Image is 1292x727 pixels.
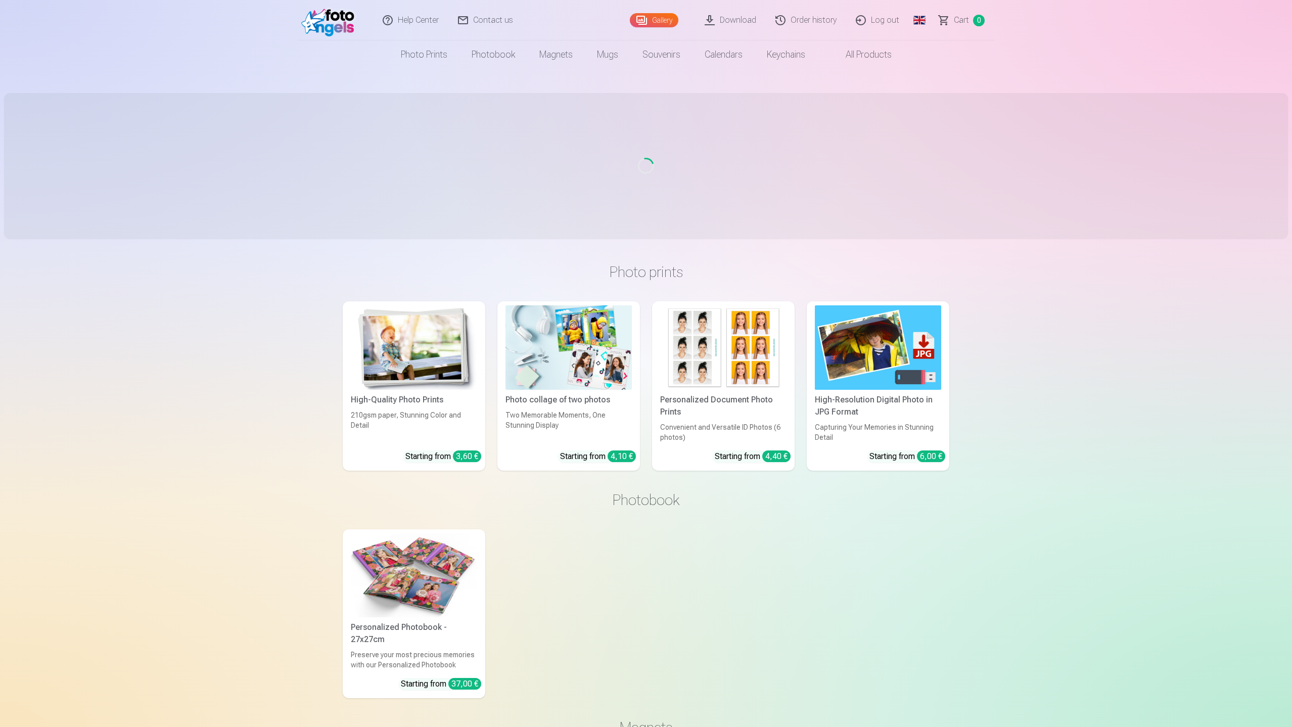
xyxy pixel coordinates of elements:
a: Keychains [755,40,817,69]
div: 4,40 € [762,450,791,462]
div: High-Quality Photo Prints [347,394,481,406]
h3: Photobook [351,491,941,509]
div: 210gsm paper, Stunning Color and Detail [347,410,481,442]
img: High-Resolution Digital Photo in JPG Format [815,305,941,390]
div: 37,00 € [448,678,481,690]
div: Starting from [715,450,791,463]
img: /fa1 [301,4,359,36]
div: Starting from [405,450,481,463]
span: 0 [973,15,985,26]
a: Magnets [527,40,585,69]
div: Convenient and Versatile ID Photos (6 photos) [656,422,791,442]
img: Personalized Document Photo Prints [660,305,787,390]
img: Personalized Photobook - 27x27cm [351,533,477,618]
div: Personalized Photobook - 27x27cm [347,621,481,646]
a: Photo collage of two photosPhoto collage of two photosTwo Memorable Moments, One Stunning Display... [497,301,640,471]
h3: Photo prints [351,263,941,281]
div: Preserve your most precious memories with our Personalized Photobook [347,650,481,670]
div: 6,00 € [917,450,945,462]
div: 4,10 € [608,450,636,462]
span: Сart [954,14,969,26]
a: High-Quality Photo PrintsHigh-Quality Photo Prints210gsm paper, Stunning Color and DetailStarting... [343,301,485,471]
div: Personalized Document Photo Prints [656,394,791,418]
a: Personalized Document Photo PrintsPersonalized Document Photo PrintsConvenient and Versatile ID P... [652,301,795,471]
a: Souvenirs [630,40,693,69]
div: Starting from [869,450,945,463]
div: Photo collage of two photos [501,394,636,406]
div: Capturing Your Memories in Stunning Detail [811,422,945,442]
div: Two Memorable Moments, One Stunning Display [501,410,636,442]
div: Starting from [560,450,636,463]
a: All products [817,40,904,69]
div: 3,60 € [453,450,481,462]
a: Calendars [693,40,755,69]
a: Personalized Photobook - 27x27cmPersonalized Photobook - 27x27cmPreserve your most precious memor... [343,529,485,699]
a: Photo prints [389,40,459,69]
a: Gallery [630,13,678,27]
div: High-Resolution Digital Photo in JPG Format [811,394,945,418]
div: Starting from [401,678,481,690]
a: Photobook [459,40,527,69]
a: High-Resolution Digital Photo in JPG FormatHigh-Resolution Digital Photo in JPG FormatCapturing Y... [807,301,949,471]
a: Mugs [585,40,630,69]
img: Photo collage of two photos [505,305,632,390]
img: High-Quality Photo Prints [351,305,477,390]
